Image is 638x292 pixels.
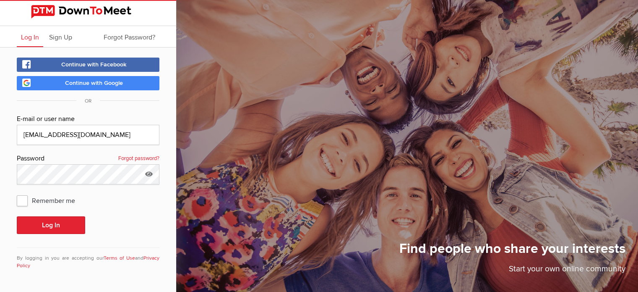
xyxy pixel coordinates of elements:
[49,33,72,42] span: Sign Up
[65,79,123,87] span: Continue with Google
[17,114,159,125] div: E-mail or user name
[17,153,159,164] div: Password
[21,33,39,42] span: Log In
[17,193,83,208] span: Remember me
[104,33,155,42] span: Forgot Password?
[76,98,100,104] span: OR
[45,26,76,47] a: Sign Up
[17,26,43,47] a: Log In
[399,240,625,263] h1: Find people who share your interests
[17,58,159,72] a: Continue with Facebook
[17,216,85,234] button: Log In
[118,153,159,164] a: Forgot password?
[399,263,625,279] p: Start your own online community
[104,255,135,261] a: Terms of Use
[99,26,159,47] a: Forgot Password?
[31,5,145,18] img: DownToMeet
[17,125,159,145] input: Email@address.com
[17,76,159,90] a: Continue with Google
[17,247,159,270] div: By logging in you are accepting our and
[61,61,127,68] span: Continue with Facebook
